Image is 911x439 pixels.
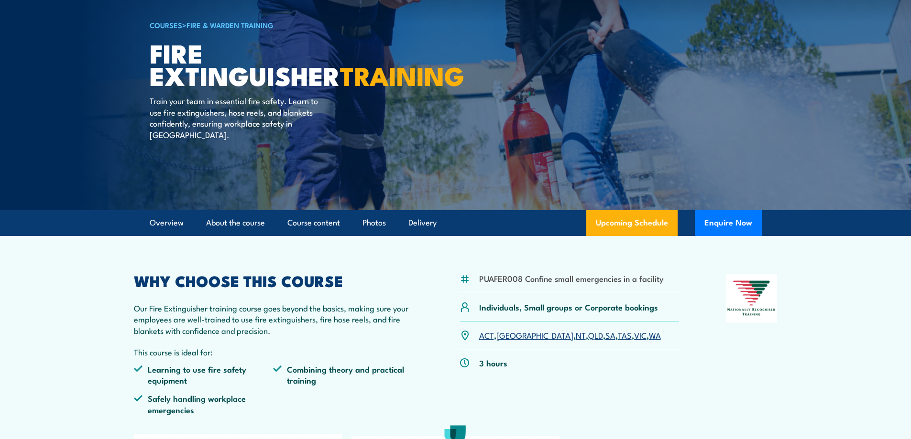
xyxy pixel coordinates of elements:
a: WA [649,329,661,341]
li: Combining theory and practical training [273,364,413,386]
p: Individuals, Small groups or Corporate bookings [479,301,658,312]
a: Upcoming Schedule [586,210,678,236]
a: NT [576,329,586,341]
button: Enquire Now [695,210,762,236]
p: , , , , , , , [479,330,661,341]
a: VIC [634,329,647,341]
a: Overview [150,210,184,236]
li: PUAFER008 Confine small emergencies in a facility [479,273,664,284]
a: SA [605,329,615,341]
a: [GEOGRAPHIC_DATA] [496,329,573,341]
p: This course is ideal for: [134,346,413,357]
a: Photos [362,210,386,236]
p: Train your team in essential fire safety. Learn to use fire extinguishers, hose reels, and blanke... [150,95,324,140]
li: Learning to use fire safety equipment [134,364,274,386]
a: TAS [618,329,632,341]
a: About the course [206,210,265,236]
a: Course content [287,210,340,236]
h6: > [150,19,386,31]
p: 3 hours [479,357,507,368]
p: Our Fire Extinguisher training course goes beyond the basics, making sure your employees are well... [134,302,413,336]
li: Safely handling workplace emergencies [134,393,274,415]
h1: Fire Extinguisher [150,42,386,86]
a: ACT [479,329,494,341]
a: Fire & Warden Training [187,20,274,30]
a: COURSES [150,20,182,30]
h2: WHY CHOOSE THIS COURSE [134,274,413,287]
img: Nationally Recognised Training logo. [726,274,778,322]
a: QLD [588,329,603,341]
strong: TRAINING [340,55,464,95]
a: Delivery [408,210,437,236]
